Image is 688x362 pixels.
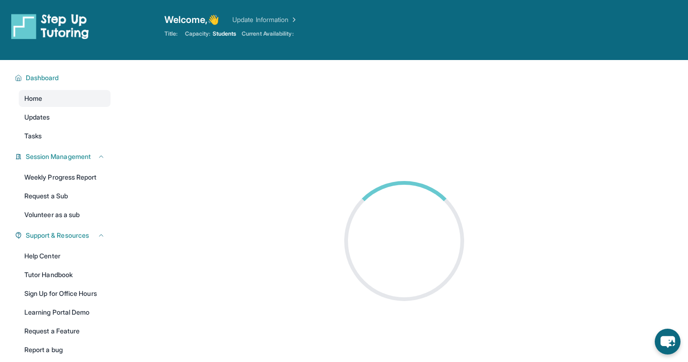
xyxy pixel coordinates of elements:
span: Capacity: [185,30,211,38]
button: Dashboard [22,73,105,83]
a: Learning Portal Demo [19,304,111,321]
span: Welcome, 👋 [164,13,220,26]
a: Tutor Handbook [19,266,111,283]
a: Home [19,90,111,107]
a: Sign Up for Office Hours [19,285,111,302]
span: Session Management [26,152,91,161]
span: Current Availability: [242,30,293,38]
a: Update Information [232,15,298,24]
img: Chevron Right [289,15,298,24]
span: Dashboard [26,73,59,83]
span: Title: [164,30,178,38]
a: Volunteer as a sub [19,206,111,223]
span: Students [213,30,237,38]
button: Support & Resources [22,231,105,240]
img: logo [11,13,89,39]
span: Updates [24,113,50,122]
span: Home [24,94,42,103]
span: Tasks [24,131,42,141]
span: Support & Resources [26,231,89,240]
a: Request a Sub [19,188,111,204]
a: Request a Feature [19,323,111,339]
a: Help Center [19,248,111,264]
a: Updates [19,109,111,126]
a: Weekly Progress Report [19,169,111,186]
button: Session Management [22,152,105,161]
button: chat-button [655,329,681,354]
a: Tasks [19,128,111,144]
a: Report a bug [19,341,111,358]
